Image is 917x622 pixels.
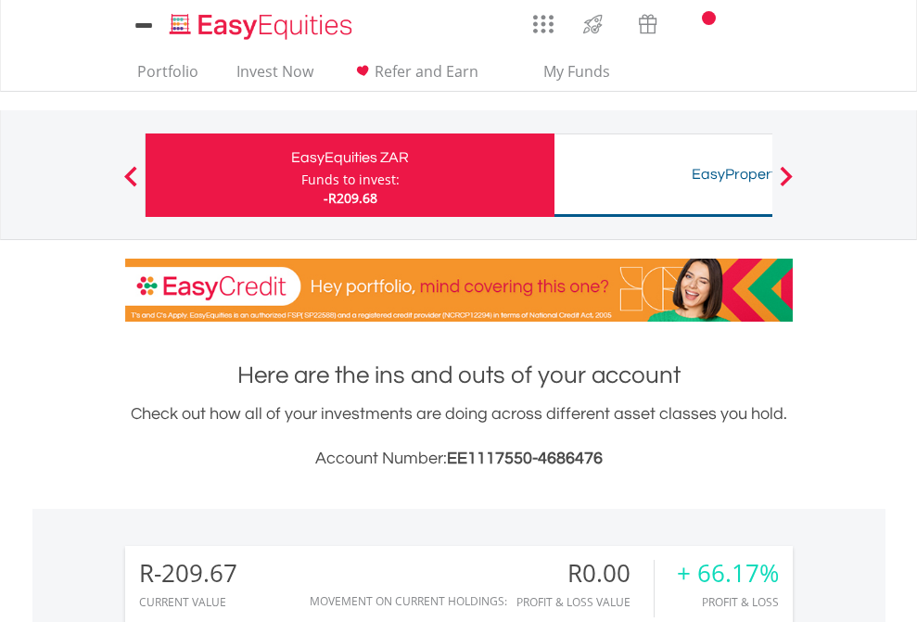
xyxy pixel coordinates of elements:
a: Portfolio [130,62,206,91]
img: thrive-v2.svg [578,9,608,39]
span: EE1117550-4686476 [447,450,603,467]
a: Notifications [675,5,722,42]
h1: Here are the ins and outs of your account [125,359,793,392]
span: My Funds [516,59,638,83]
img: grid-menu-icon.svg [533,14,554,34]
a: Invest Now [229,62,321,91]
img: EasyEquities_Logo.png [166,11,360,42]
button: Previous [112,175,149,194]
div: Funds to invest: [301,171,400,189]
div: Profit & Loss [677,596,779,608]
div: EasyEquities ZAR [157,145,543,171]
div: + 66.17% [677,560,779,587]
div: R0.00 [516,560,654,587]
h3: Account Number: [125,446,793,472]
div: R-209.67 [139,560,237,587]
div: Profit & Loss Value [516,596,654,608]
img: EasyCredit Promotion Banner [125,259,793,322]
a: FAQ's and Support [722,5,770,42]
a: Refer and Earn [344,62,486,91]
a: AppsGrid [521,5,566,34]
img: vouchers-v2.svg [632,9,663,39]
div: Movement on Current Holdings: [310,595,507,607]
a: Home page [162,5,360,42]
div: Check out how all of your investments are doing across different asset classes you hold. [125,401,793,472]
div: CURRENT VALUE [139,596,237,608]
span: Refer and Earn [375,61,478,82]
a: My Profile [770,5,817,45]
a: Vouchers [620,5,675,39]
span: -R209.68 [324,189,377,207]
button: Next [768,175,805,194]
